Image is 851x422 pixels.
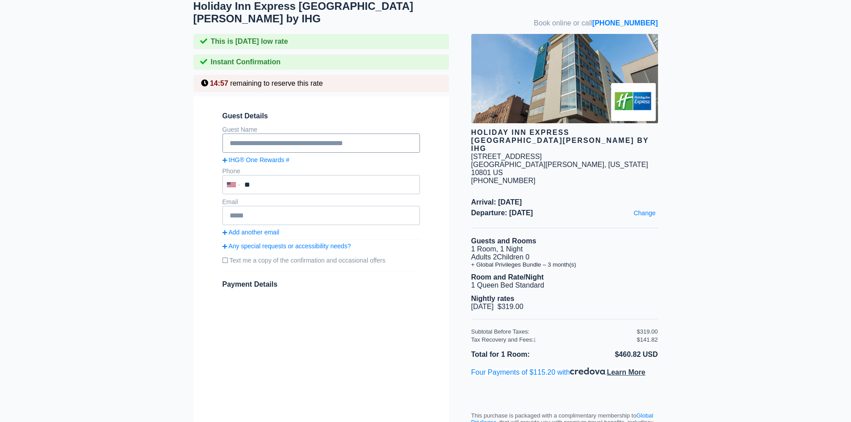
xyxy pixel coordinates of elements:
[471,328,637,335] div: Subtotal Before Taxes:
[471,303,524,310] span: [DATE] $319.00
[565,349,658,360] li: $460.82 USD
[210,79,228,87] span: 14:57
[471,384,658,393] iframe: PayPal Message 1
[230,79,323,87] span: remaining to reserve this rate
[222,242,420,250] a: Any special requests or accessibility needs?
[637,336,658,343] div: $141.82
[222,112,420,120] span: Guest Details
[222,253,420,267] label: Text me a copy of the confirmation and occasional offers
[471,177,658,185] div: [PHONE_NUMBER]
[222,198,238,205] label: Email
[471,349,565,360] li: Total for 1 Room:
[631,207,658,219] a: Change
[471,281,658,289] li: 1 Queen Bed Standard
[471,209,658,217] span: Departure: [DATE]
[592,19,658,27] a: [PHONE_NUMBER]
[608,161,648,168] span: [US_STATE]
[222,126,258,133] label: Guest Name
[222,156,420,163] a: IHG® One Rewards #
[471,273,544,281] b: Room and Rate/Night
[471,368,646,376] a: Four Payments of $115.20 with.Learn More
[471,261,658,268] li: + Global Privileges Bundle – 3 month(s)
[222,229,420,236] a: Add another email
[471,245,658,253] li: 1 Room, 1 Night
[471,295,515,302] b: Nightly rates
[607,368,645,376] span: Learn More
[471,34,658,123] img: hotel image
[637,328,658,335] div: $319.00
[471,169,491,176] span: 10801
[222,167,240,175] label: Phone
[223,176,242,193] div: United States: +1
[193,34,449,49] div: This is [DATE] low rate
[193,54,449,70] div: Instant Confirmation
[497,253,529,261] span: Children 0
[611,83,656,121] img: Brand logo for Holiday Inn Express New Rochelle by IHG
[471,198,658,206] span: Arrival: [DATE]
[471,129,658,153] div: Holiday Inn Express [GEOGRAPHIC_DATA][PERSON_NAME] by IHG
[471,253,658,261] li: Adults 2
[471,336,637,343] div: Tax Recovery and Fees:
[534,19,658,27] span: Book online or call
[471,368,646,376] span: Four Payments of $115.20 with .
[222,280,278,288] span: Payment Details
[471,237,537,245] b: Guests and Rooms
[471,153,542,161] div: [STREET_ADDRESS]
[493,169,503,176] span: US
[471,161,607,168] span: [GEOGRAPHIC_DATA][PERSON_NAME],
